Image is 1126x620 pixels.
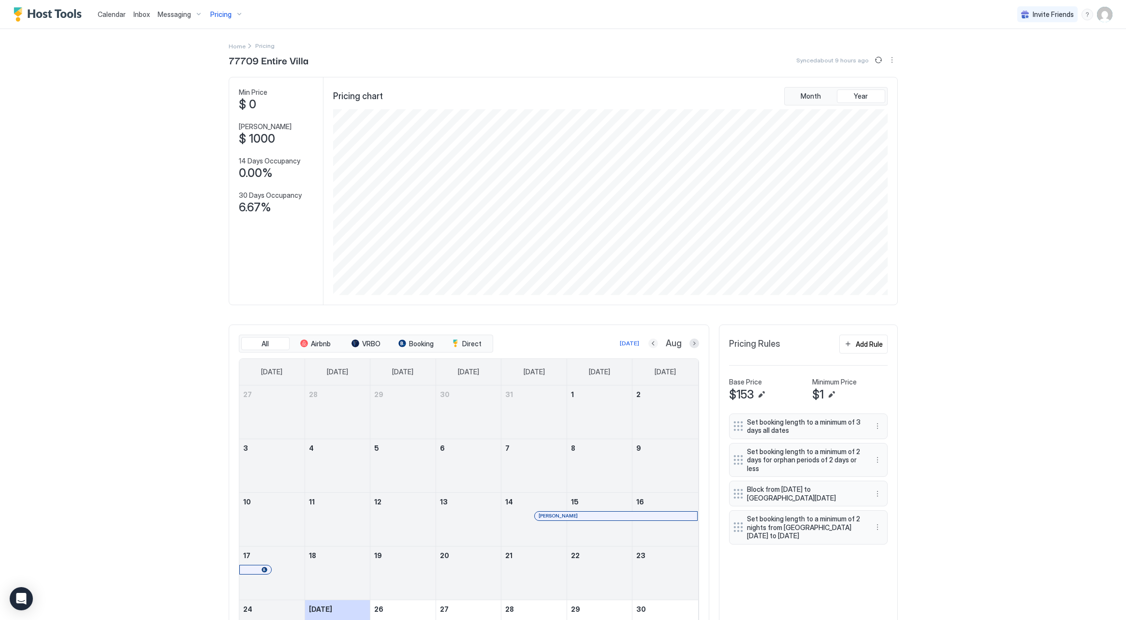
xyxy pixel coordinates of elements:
[370,493,436,511] a: August 12, 2025
[210,10,232,19] span: Pricing
[305,385,370,439] td: July 28, 2025
[229,53,308,67] span: 77709 Entire Villa
[374,444,379,452] span: 5
[317,359,358,385] a: Monday
[229,41,246,51] a: Home
[370,600,436,618] a: August 26, 2025
[747,515,862,540] span: Set booking length to a minimum of 2 nights from [GEOGRAPHIC_DATA][DATE] to [DATE]
[374,551,382,560] span: 19
[801,92,821,101] span: Month
[655,368,676,376] span: [DATE]
[239,97,256,112] span: $ 0
[514,359,555,385] a: Thursday
[243,390,252,399] span: 27
[243,498,251,506] span: 10
[636,444,641,452] span: 9
[305,493,370,511] a: August 11, 2025
[239,546,305,564] a: August 17, 2025
[436,492,501,546] td: August 13, 2025
[567,492,632,546] td: August 15, 2025
[392,368,413,376] span: [DATE]
[305,546,370,600] td: August 18, 2025
[567,439,632,457] a: August 8, 2025
[362,340,380,348] span: VRBO
[255,42,275,49] span: Breadcrumb
[436,546,501,564] a: August 20, 2025
[501,600,567,618] a: August 28, 2025
[243,444,248,452] span: 3
[729,378,762,386] span: Base Price
[442,337,491,351] button: Direct
[305,385,370,403] a: July 28, 2025
[370,439,436,457] a: August 5, 2025
[636,390,641,399] span: 2
[856,339,883,349] div: Add Rule
[436,600,501,618] a: August 27, 2025
[239,122,292,131] span: [PERSON_NAME]
[440,444,445,452] span: 6
[14,7,86,22] a: Host Tools Logo
[501,546,567,564] a: August 21, 2025
[239,132,275,146] span: $ 1000
[292,337,340,351] button: Airbnb
[98,10,126,18] span: Calendar
[571,498,579,506] span: 15
[462,340,482,348] span: Direct
[239,439,305,457] a: August 3, 2025
[374,605,383,613] span: 26
[539,513,578,519] span: [PERSON_NAME]
[567,546,632,600] td: August 22, 2025
[501,492,567,546] td: August 14, 2025
[251,359,292,385] a: Sunday
[1082,9,1093,20] div: menu
[309,498,315,506] span: 11
[837,89,885,103] button: Year
[632,546,698,564] a: August 23, 2025
[239,600,305,618] a: August 24, 2025
[229,41,246,51] div: Breadcrumb
[872,420,883,432] div: menu
[632,439,698,457] a: August 9, 2025
[747,485,862,502] span: Block from [DATE] to [GEOGRAPHIC_DATA][DATE]
[854,92,868,101] span: Year
[645,359,686,385] a: Saturday
[239,335,493,353] div: tab-group
[505,498,513,506] span: 14
[589,368,610,376] span: [DATE]
[567,385,632,403] a: August 1, 2025
[872,521,883,533] div: menu
[636,498,644,506] span: 16
[632,492,698,546] td: August 16, 2025
[333,91,383,102] span: Pricing chart
[501,439,567,492] td: August 7, 2025
[756,389,767,400] button: Edit
[239,385,305,403] a: July 27, 2025
[239,492,305,546] td: August 10, 2025
[239,439,305,492] td: August 3, 2025
[382,359,423,385] a: Tuesday
[239,385,305,439] td: July 27, 2025
[436,439,501,457] a: August 6, 2025
[239,157,300,165] span: 14 Days Occupancy
[409,340,434,348] span: Booking
[567,600,632,618] a: August 29, 2025
[305,439,370,492] td: August 4, 2025
[826,389,837,400] button: Edit
[305,439,370,457] a: August 4, 2025
[436,385,501,439] td: July 30, 2025
[440,551,449,560] span: 20
[239,88,267,97] span: Min Price
[239,166,273,180] span: 0.00%
[370,385,436,439] td: July 29, 2025
[505,444,510,452] span: 7
[571,390,574,399] span: 1
[158,10,191,19] span: Messaging
[620,339,639,348] div: [DATE]
[886,54,898,66] div: menu
[1097,7,1112,22] div: User profile
[539,513,694,519] div: [PERSON_NAME]
[239,546,305,600] td: August 17, 2025
[567,385,632,439] td: August 1, 2025
[370,385,436,403] a: July 29, 2025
